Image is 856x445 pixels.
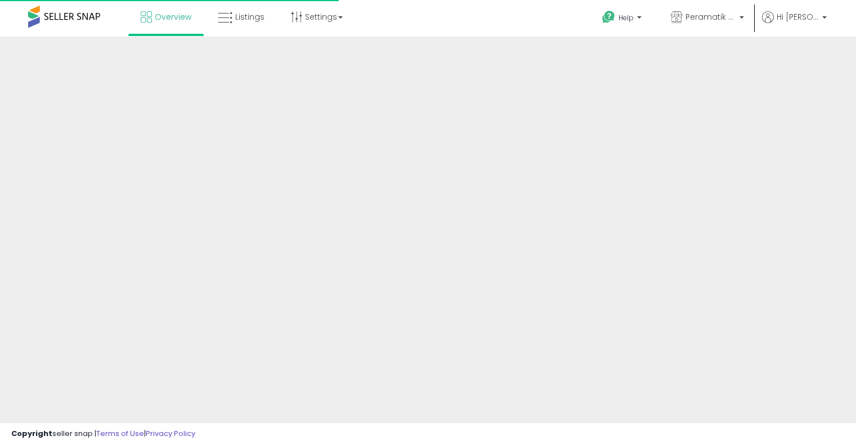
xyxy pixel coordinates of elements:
[602,10,616,24] i: Get Help
[235,11,265,23] span: Listings
[155,11,191,23] span: Overview
[777,11,819,23] span: Hi [PERSON_NAME]
[146,428,195,439] a: Privacy Policy
[11,429,195,439] div: seller snap | |
[11,428,52,439] strong: Copyright
[593,2,653,37] a: Help
[762,11,827,37] a: Hi [PERSON_NAME]
[619,13,634,23] span: Help
[685,11,736,23] span: Peramatik Goods Ltd CA
[96,428,144,439] a: Terms of Use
